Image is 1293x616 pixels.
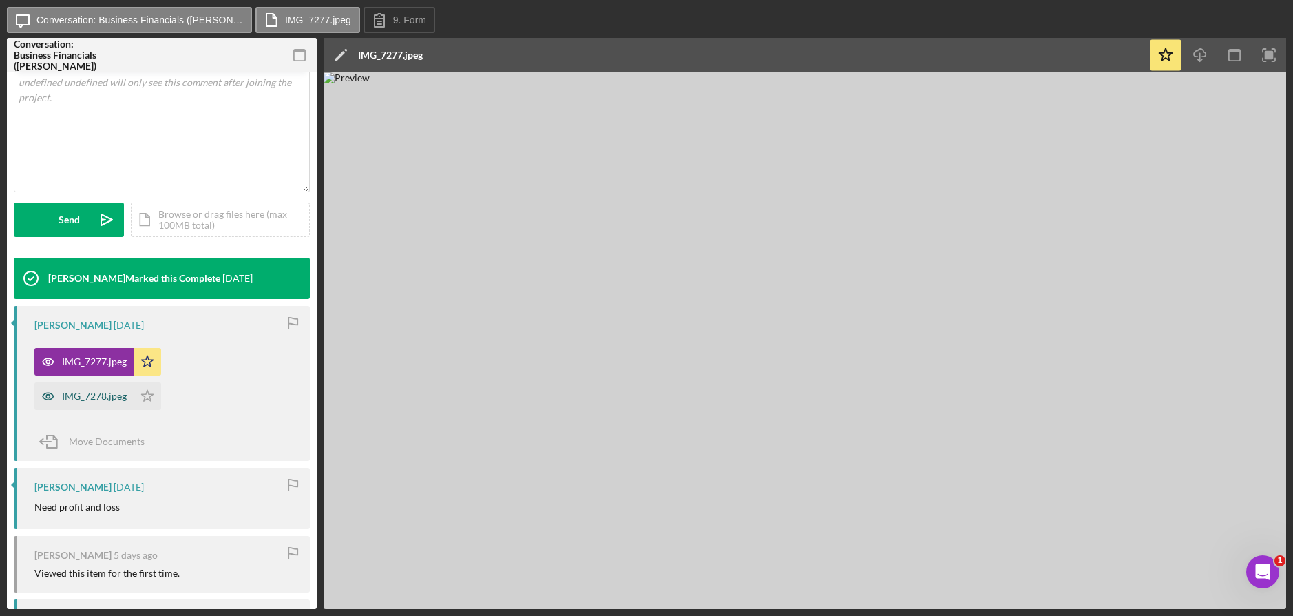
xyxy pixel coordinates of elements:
time: 2025-08-26 15:22 [114,320,144,331]
div: [PERSON_NAME] [34,550,112,561]
span: 1 [1274,555,1285,566]
button: IMG_7277.jpeg [34,348,161,376]
button: Move Documents [34,424,158,459]
span: Move Documents [69,435,145,447]
time: 2025-08-25 22:33 [114,482,144,493]
label: 9. Form [393,14,426,25]
iframe: Intercom live chat [1246,555,1279,588]
button: Send [14,203,124,237]
button: Conversation: Business Financials ([PERSON_NAME]) [7,7,252,33]
div: Viewed this item for the first time. [34,568,180,579]
div: [PERSON_NAME] [34,320,112,331]
div: IMG_7278.jpeg [62,391,127,402]
button: IMG_7277.jpeg [255,7,360,33]
div: IMG_7277.jpeg [62,356,127,367]
div: Send [59,203,80,237]
p: Need profit and loss [34,500,120,515]
button: IMG_7278.jpeg [34,382,161,410]
div: IMG_7277.jpeg [358,50,423,61]
label: IMG_7277.jpeg [285,14,351,25]
div: Conversation: Business Financials ([PERSON_NAME]) [14,39,110,72]
time: 2025-08-22 12:34 [114,550,158,561]
div: [PERSON_NAME] Marked this Complete [48,273,220,284]
label: Conversation: Business Financials ([PERSON_NAME]) [36,14,243,25]
button: 9. Form [364,7,435,33]
time: 2025-08-26 15:28 [222,273,253,284]
div: [PERSON_NAME] [34,482,112,493]
img: Preview [324,72,1286,609]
